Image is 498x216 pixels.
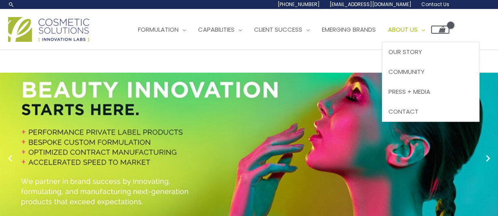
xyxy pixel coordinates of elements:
nav: Site Navigation [126,17,449,42]
span: Contact Us [421,1,449,8]
a: Emerging Brands [316,17,382,42]
a: Our Story [382,42,479,62]
span: [PHONE_NUMBER] [278,1,320,8]
a: Capabilities [192,17,248,42]
span: [EMAIL_ADDRESS][DOMAIN_NAME] [330,1,412,8]
span: Our Story [388,48,422,56]
a: Search icon link [8,1,15,8]
span: Capabilities [198,25,235,34]
a: View Shopping Cart, empty [431,26,449,34]
span: About Us [388,25,418,34]
a: Contact [382,102,479,121]
span: Community [388,67,425,76]
a: Community [382,62,479,82]
span: Formulation [138,25,179,34]
a: Press + Media [382,82,479,102]
a: Client Success [248,17,316,42]
img: Cosmetic Solutions Logo [8,17,89,42]
span: Client Success [254,25,302,34]
span: Contact [388,107,418,116]
button: Next slide [482,152,494,164]
span: Press + Media [388,87,430,96]
button: Previous slide [4,152,16,164]
a: Formulation [132,17,192,42]
a: About Us [382,17,431,42]
span: Emerging Brands [322,25,376,34]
